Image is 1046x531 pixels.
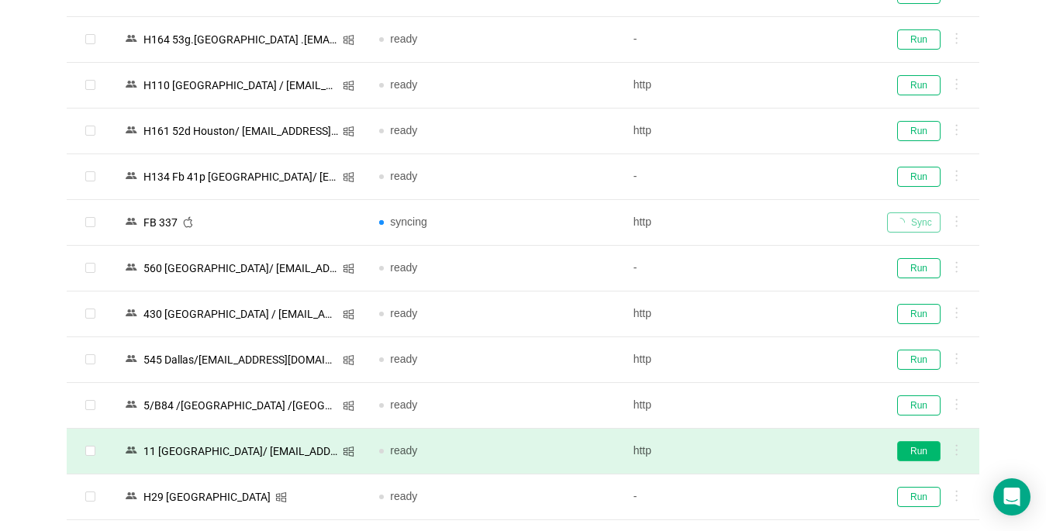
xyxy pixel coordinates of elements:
button: Run [897,350,941,370]
span: ready [390,398,417,411]
i: icon: windows [343,126,354,137]
i: icon: windows [275,491,287,503]
div: H29 [GEOGRAPHIC_DATA] [139,487,275,507]
button: Run [897,29,941,50]
span: ready [390,353,417,365]
td: http [621,200,875,246]
i: icon: windows [343,171,354,183]
td: - [621,17,875,63]
span: syncing [390,216,426,228]
span: ready [390,170,417,182]
td: - [621,246,875,291]
td: - [621,154,875,200]
i: icon: windows [343,263,354,274]
span: ready [390,124,417,136]
span: ready [390,307,417,319]
button: Run [897,304,941,324]
i: icon: windows [343,34,354,46]
button: Run [897,167,941,187]
button: Run [897,258,941,278]
i: icon: windows [343,309,354,320]
span: ready [390,490,417,502]
td: http [621,337,875,383]
div: Н110 [GEOGRAPHIC_DATA] / [EMAIL_ADDRESS][DOMAIN_NAME] [139,75,343,95]
div: Н161 52d Houston/ [EMAIL_ADDRESS][DOMAIN_NAME] [139,121,343,141]
td: http [621,383,875,429]
button: Run [897,487,941,507]
div: 430 [GEOGRAPHIC_DATA] / [EMAIL_ADDRESS][DOMAIN_NAME] [139,304,343,324]
i: icon: windows [343,400,354,412]
i: icon: windows [343,354,354,366]
td: http [621,291,875,337]
div: 545 Dallas/[EMAIL_ADDRESS][DOMAIN_NAME] [139,350,343,370]
button: Run [897,395,941,415]
div: FB 337 [139,212,182,233]
span: ready [390,33,417,45]
div: Н134 Fb 41p [GEOGRAPHIC_DATA]/ [EMAIL_ADDRESS][DOMAIN_NAME] [1] [139,167,343,187]
td: http [621,109,875,154]
i: icon: windows [343,80,354,91]
td: http [621,429,875,474]
div: 5/В84 /[GEOGRAPHIC_DATA] /[GEOGRAPHIC_DATA]/ [EMAIL_ADDRESS][DOMAIN_NAME] [139,395,343,415]
div: 560 [GEOGRAPHIC_DATA]/ [EMAIL_ADDRESS][DOMAIN_NAME] [139,258,343,278]
i: icon: windows [343,446,354,457]
div: Open Intercom Messenger [993,478,1030,515]
button: Run [897,441,941,461]
i: icon: apple [182,216,194,228]
button: Run [897,121,941,141]
div: 11 [GEOGRAPHIC_DATA]/ [EMAIL_ADDRESS][DOMAIN_NAME] [139,441,343,461]
span: ready [390,78,417,91]
td: - [621,474,875,520]
span: ready [390,261,417,274]
td: http [621,63,875,109]
div: Н164 53g.[GEOGRAPHIC_DATA] .[EMAIL_ADDRESS][DOMAIN_NAME] [139,29,343,50]
button: Run [897,75,941,95]
span: ready [390,444,417,457]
